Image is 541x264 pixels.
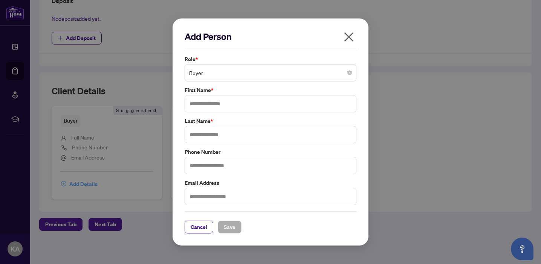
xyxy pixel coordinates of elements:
span: Buyer [189,66,352,80]
h2: Add Person [185,31,356,43]
button: Open asap [511,238,533,260]
button: Cancel [185,221,213,233]
span: close [343,31,355,43]
label: Phone Number [185,148,356,156]
label: Email Address [185,179,356,187]
label: Last Name [185,117,356,125]
span: Cancel [191,221,207,233]
span: close-circle [347,71,352,75]
label: Role [185,55,356,63]
button: Save [218,221,241,233]
label: First Name [185,86,356,94]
